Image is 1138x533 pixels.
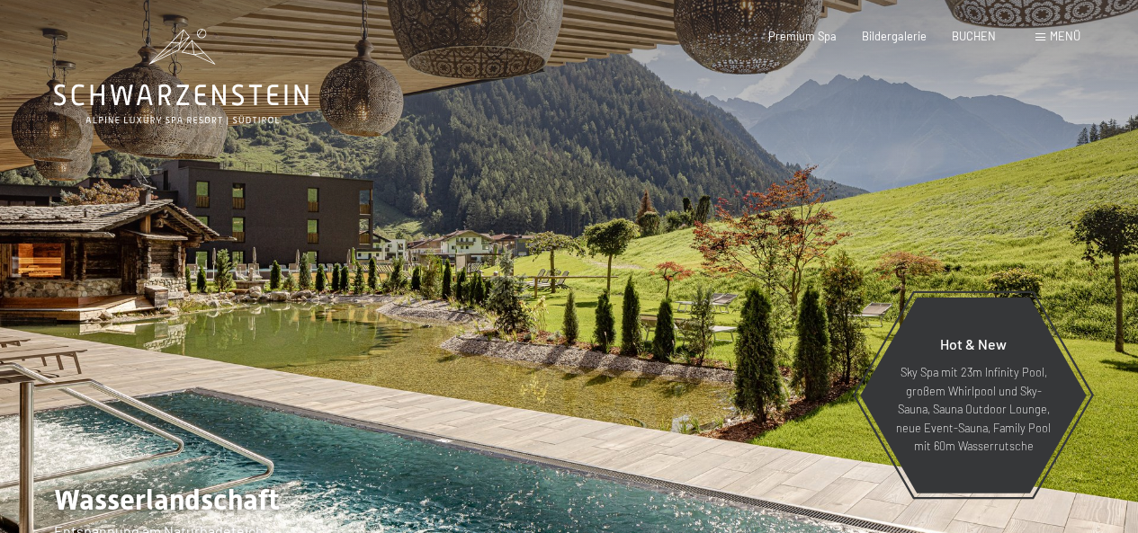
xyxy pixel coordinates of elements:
a: Premium Spa [768,29,837,43]
span: Hot & New [940,335,1007,352]
a: Bildergalerie [862,29,927,43]
p: Sky Spa mit 23m Infinity Pool, großem Whirlpool und Sky-Sauna, Sauna Outdoor Lounge, neue Event-S... [895,363,1052,455]
span: Einwilligung Marketing* [395,309,543,327]
span: Menü [1050,29,1080,43]
a: BUCHEN [952,29,996,43]
a: Hot & New Sky Spa mit 23m Infinity Pool, großem Whirlpool und Sky-Sauna, Sauna Outdoor Lounge, ne... [859,297,1088,494]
